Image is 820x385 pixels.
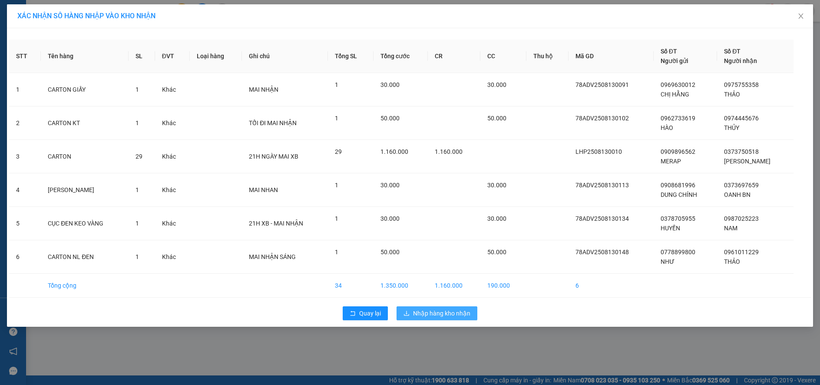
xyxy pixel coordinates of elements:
th: Tổng cước [374,40,428,73]
span: CHỊ HẰNG [661,91,689,98]
td: CARTON KT [41,106,129,140]
th: ĐVT [155,40,190,73]
span: 78ADV2508130091 [575,81,629,88]
td: CỤC ĐEN KEO VÀNG [41,207,129,240]
span: 50.000 [380,249,400,256]
th: Mã GD [569,40,654,73]
span: XÁC NHẬN SỐ HÀNG NHẬP VÀO KHO NHẬN [17,12,155,20]
span: 0961011229 [724,249,759,256]
th: CR [428,40,480,73]
td: CARTON GIẤY [41,73,129,106]
span: 30.000 [487,215,506,222]
span: 1 [136,186,139,193]
span: 78ADV2508130134 [575,215,629,222]
td: Khác [155,73,190,106]
span: 30.000 [487,182,506,189]
span: close [797,13,804,20]
span: Số ĐT [661,48,677,55]
span: LHP2508130010 [575,148,622,155]
span: 0975755358 [724,81,759,88]
td: CARTON NL ĐEN [41,240,129,274]
td: 3 [9,140,41,173]
td: Khác [155,140,190,173]
span: MAI NHẬN [249,86,278,93]
td: 6 [9,240,41,274]
td: 1 [9,73,41,106]
td: 6 [569,274,654,298]
button: Close [789,4,813,29]
span: Nhập hàng kho nhận [413,309,470,318]
span: 1 [335,182,338,189]
span: THỦY [724,124,739,131]
span: Quay lại [359,309,381,318]
span: 0969630012 [661,81,695,88]
span: OANH BN [724,191,751,198]
span: 1 [136,119,139,126]
th: SL [129,40,155,73]
span: 0373750518 [724,148,759,155]
th: Tổng SL [328,40,374,73]
button: downloadNhập hàng kho nhận [397,306,477,320]
span: HUYỀN [661,225,680,232]
td: [PERSON_NAME] [41,173,129,207]
td: Khác [155,106,190,140]
span: NAM [724,225,737,232]
span: 50.000 [487,115,506,122]
span: 78ADV2508130102 [575,115,629,122]
span: download [403,310,410,317]
th: Tên hàng [41,40,129,73]
span: TỐI ĐI MAI NHẬN [249,119,297,126]
span: 21H NGÀY MAI XB [249,153,298,160]
td: 34 [328,274,374,298]
span: NHƯ [661,258,675,265]
span: 1.160.000 [435,148,463,155]
span: 0987025223 [724,215,759,222]
span: 50.000 [487,249,506,256]
th: STT [9,40,41,73]
span: 0962733619 [661,115,695,122]
span: 30.000 [487,81,506,88]
th: CC [480,40,526,73]
td: 2 [9,106,41,140]
th: Loại hàng [190,40,242,73]
span: 29 [335,148,342,155]
td: 1.160.000 [428,274,480,298]
span: 1 [335,81,338,88]
span: 30.000 [380,215,400,222]
span: Người gửi [661,57,688,64]
span: HÀO [661,124,673,131]
span: THẢO [724,91,740,98]
span: Người nhận [724,57,757,64]
span: 0908681996 [661,182,695,189]
span: Số ĐT [724,48,741,55]
button: rollbackQuay lại [343,306,388,320]
th: Thu hộ [526,40,569,73]
span: rollback [350,310,356,317]
span: MERAP [661,158,681,165]
td: 190.000 [480,274,526,298]
span: 78ADV2508130113 [575,182,629,189]
span: MAI NHẬN SÁNG [249,253,296,260]
span: 0378705955 [661,215,695,222]
span: DUNG CHÍNH [661,191,697,198]
span: 30.000 [380,182,400,189]
span: 1.160.000 [380,148,408,155]
span: [PERSON_NAME] [724,158,770,165]
span: 29 [136,153,142,160]
td: 4 [9,173,41,207]
td: Khác [155,207,190,240]
span: 0909896562 [661,148,695,155]
span: 0974445676 [724,115,759,122]
td: Khác [155,240,190,274]
td: 5 [9,207,41,240]
span: 1 [335,249,338,256]
span: 21H XB - MAI NHẬN [249,220,303,227]
span: THẢO [724,258,740,265]
td: CARTON [41,140,129,173]
span: 1 [136,86,139,93]
td: 1.350.000 [374,274,428,298]
span: MAI NHAN [249,186,278,193]
span: 1 [335,115,338,122]
span: 0373697659 [724,182,759,189]
span: 78ADV2508130148 [575,249,629,256]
